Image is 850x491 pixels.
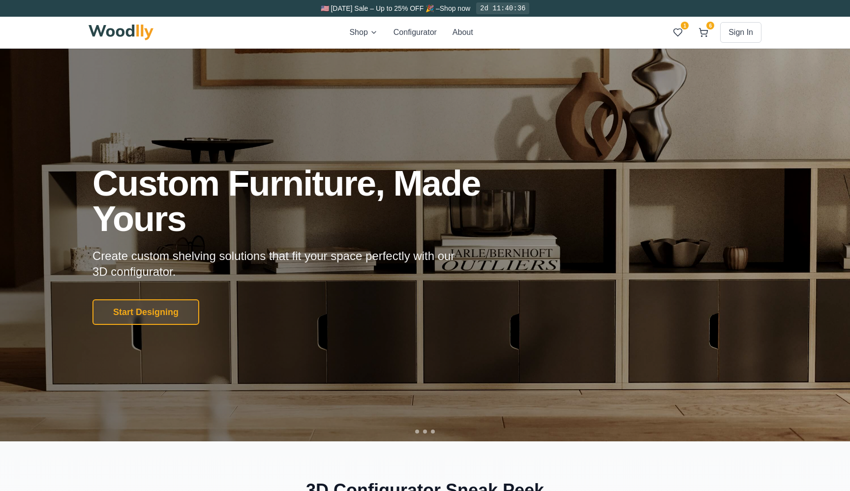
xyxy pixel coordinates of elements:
button: Configurator [394,27,437,38]
p: Create custom shelving solutions that fit your space perfectly with our 3D configurator. [92,248,470,280]
span: 1 [681,22,689,29]
button: Sign In [720,22,761,43]
button: 1 [669,24,687,41]
span: 🇺🇸 [DATE] Sale – Up to 25% OFF 🎉 – [321,4,440,12]
button: 6 [695,24,712,41]
div: 2d 11:40:36 [476,2,529,14]
button: Start Designing [92,299,199,325]
button: About [453,27,473,38]
span: 6 [706,22,714,29]
button: Shop [349,27,377,38]
a: Shop now [440,4,470,12]
h1: Custom Furniture, Made Yours [92,166,533,236]
img: Woodlly [89,25,153,40]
